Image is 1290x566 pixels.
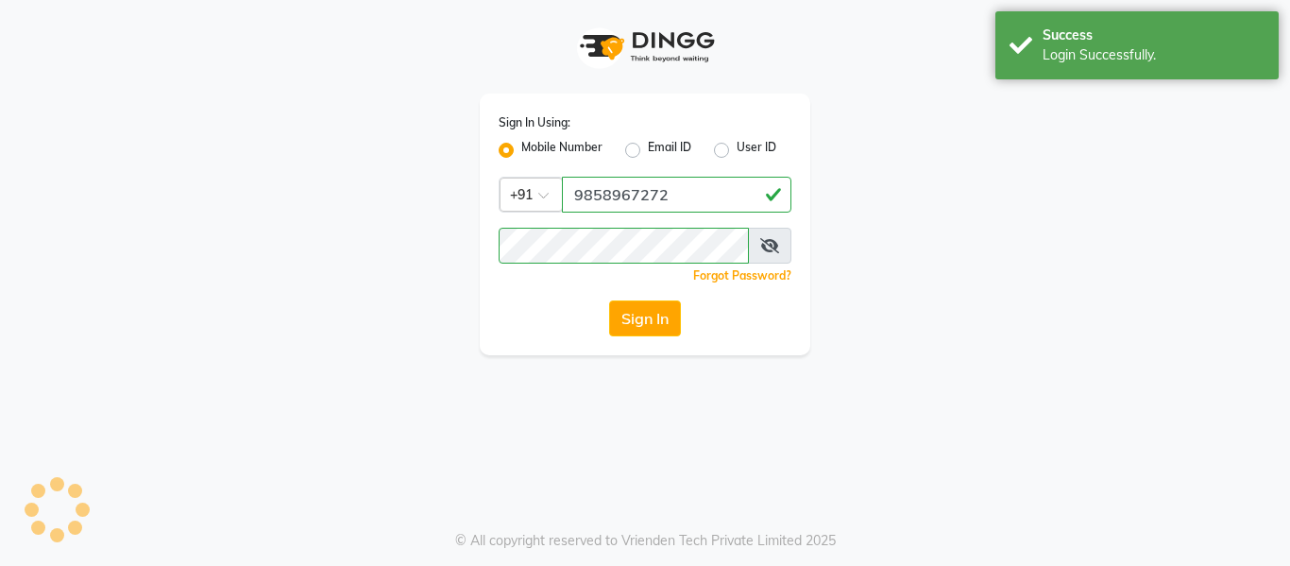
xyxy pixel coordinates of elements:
[1043,26,1265,45] div: Success
[648,139,691,162] label: Email ID
[562,177,791,213] input: Username
[737,139,776,162] label: User ID
[693,268,791,283] a: Forgot Password?
[609,300,681,336] button: Sign In
[569,19,721,75] img: logo1.svg
[1043,45,1265,65] div: Login Successfully.
[499,228,749,264] input: Username
[499,114,570,131] label: Sign In Using:
[521,139,603,162] label: Mobile Number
